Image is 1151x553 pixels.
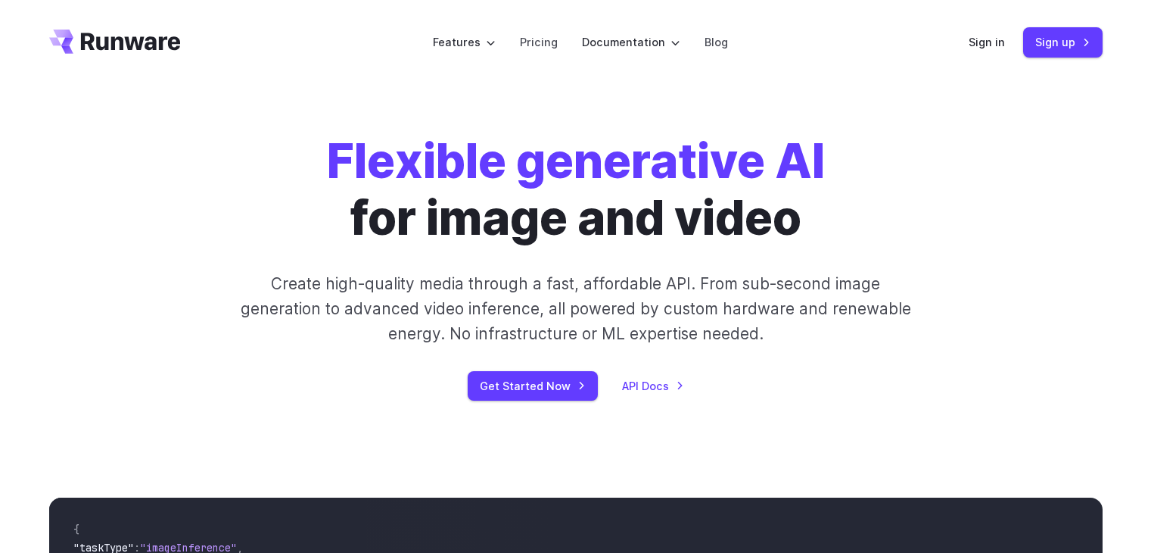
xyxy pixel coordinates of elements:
strong: Flexible generative AI [327,133,825,189]
span: { [73,523,79,536]
a: Pricing [520,33,558,51]
label: Documentation [582,33,680,51]
a: Get Started Now [468,371,598,401]
a: Sign up [1023,27,1103,57]
p: Create high-quality media through a fast, affordable API. From sub-second image generation to adv... [238,271,913,347]
a: Sign in [969,33,1005,51]
a: Go to / [49,30,181,54]
h1: for image and video [327,133,825,247]
label: Features [433,33,496,51]
a: API Docs [622,377,684,395]
a: Blog [705,33,728,51]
